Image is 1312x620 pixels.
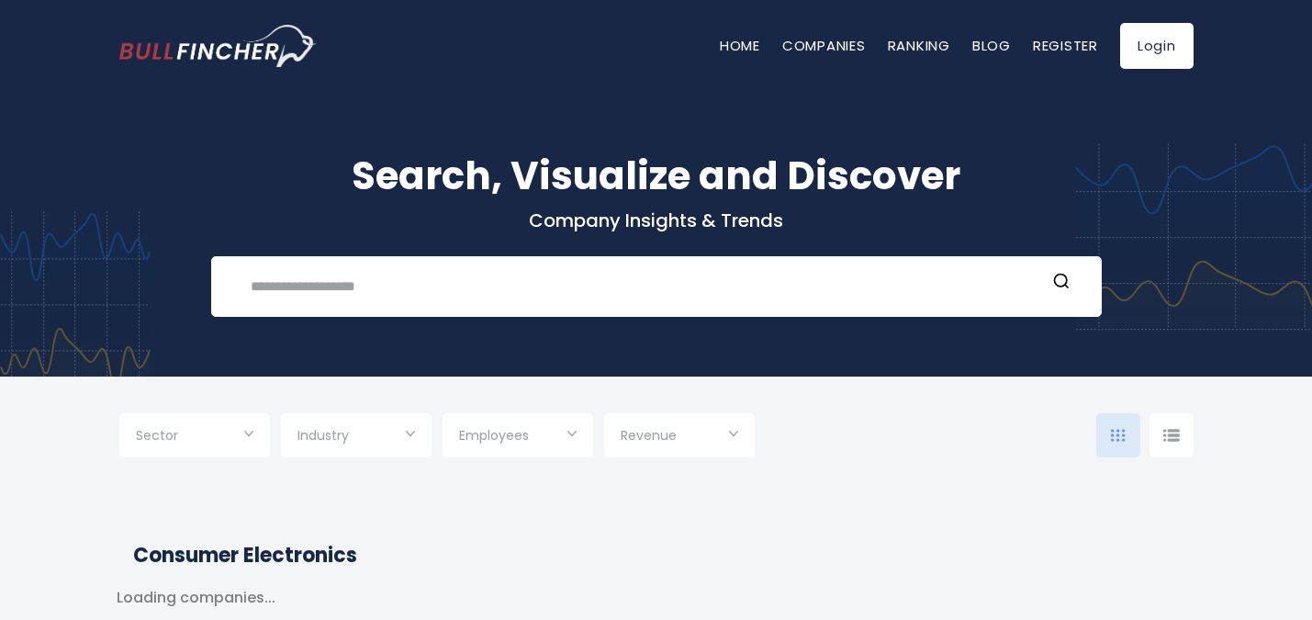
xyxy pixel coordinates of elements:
input: Selection [136,421,253,454]
input: Selection [297,421,415,454]
button: Search [1049,272,1073,296]
h2: Consumer Electronics [133,540,1180,570]
a: Login [1120,23,1194,69]
h1: Search, Visualize and Discover [119,147,1194,205]
img: bullfincher logo [119,25,317,67]
a: Ranking [888,36,950,55]
input: Selection [621,421,738,454]
span: Sector [136,427,178,444]
a: Go to homepage [119,25,317,67]
img: icon-comp-grid.svg [1111,429,1126,442]
a: Register [1033,36,1098,55]
a: Blog [972,36,1011,55]
a: Home [720,36,760,55]
p: Company Insights & Trends [119,209,1194,232]
input: Selection [459,421,577,454]
span: Employees [459,427,529,444]
img: icon-comp-list-view.svg [1163,429,1180,442]
a: Companies [782,36,866,55]
span: Revenue [621,427,677,444]
span: Industry [297,427,349,444]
